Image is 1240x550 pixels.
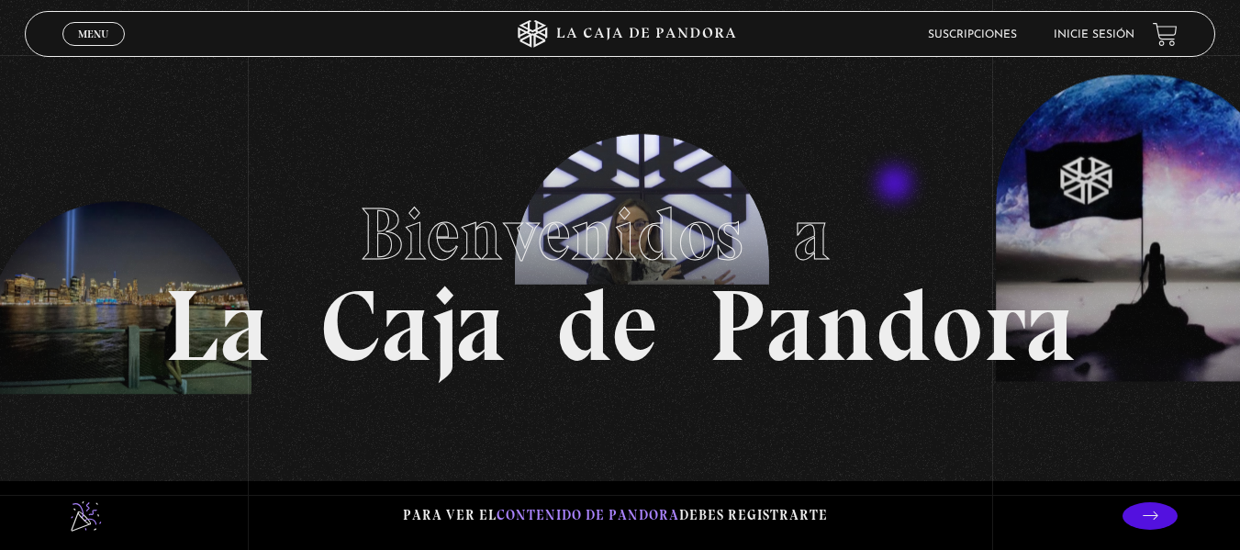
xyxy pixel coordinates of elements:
p: Para ver el debes registrarte [403,503,828,528]
span: contenido de Pandora [497,507,679,523]
a: View your shopping cart [1153,21,1178,46]
h1: La Caja de Pandora [164,174,1076,376]
span: Bienvenidos a [360,190,881,278]
span: Menu [78,28,108,39]
a: Inicie sesión [1054,29,1134,40]
a: Suscripciones [928,29,1017,40]
span: Cerrar [72,44,115,57]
